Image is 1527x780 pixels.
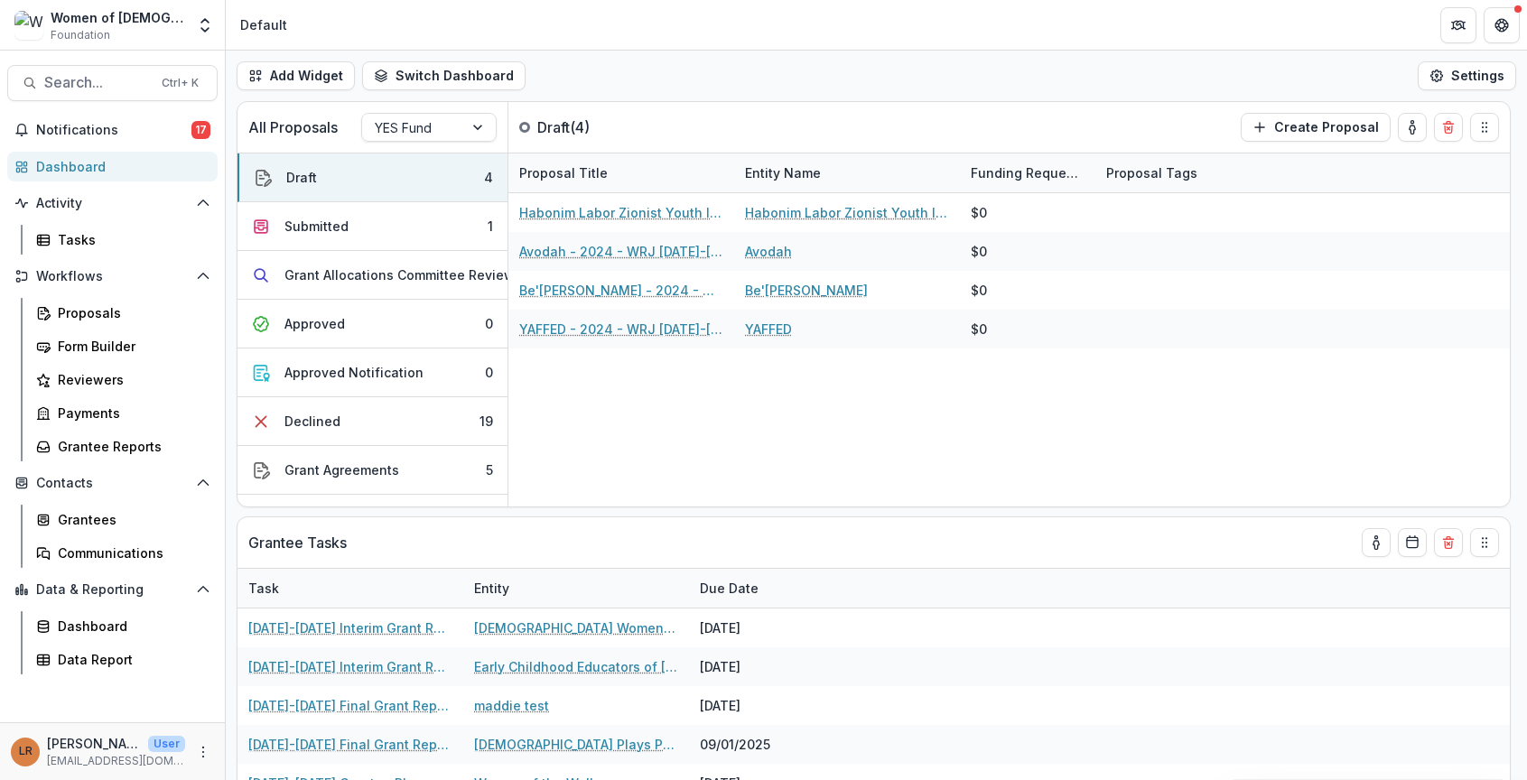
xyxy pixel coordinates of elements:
[971,281,987,300] div: $0
[1434,113,1463,142] button: Delete card
[484,168,493,187] div: 4
[29,432,218,461] a: Grantee Reports
[36,196,189,211] span: Activity
[29,298,218,328] a: Proposals
[734,153,960,192] div: Entity Name
[519,281,723,300] a: Be'[PERSON_NAME] - 2024 - WRJ [DATE]-[DATE] YES Fund Application
[486,460,493,479] div: 5
[1418,61,1516,90] button: Settings
[474,618,678,637] a: [DEMOGRAPHIC_DATA] Women's Archive
[480,412,493,431] div: 19
[1434,528,1463,557] button: Delete card
[1470,528,1499,557] button: Drag
[36,157,203,176] div: Dashboard
[689,686,824,725] div: [DATE]
[463,569,689,608] div: Entity
[58,404,203,422] div: Payments
[745,320,792,339] a: YAFFED
[29,398,218,428] a: Payments
[237,348,507,397] button: Approved Notification0
[58,617,203,636] div: Dashboard
[29,505,218,534] a: Grantees
[971,242,987,261] div: $0
[237,61,355,90] button: Add Widget
[745,203,949,222] a: Habonim Labor Zionist Youth Inc.
[51,8,185,27] div: Women of [DEMOGRAPHIC_DATA]
[284,265,515,284] div: Grant Allocations Committee Review
[485,314,493,333] div: 0
[284,460,399,479] div: Grant Agreements
[148,736,185,752] p: User
[971,320,987,339] div: $0
[1095,163,1208,182] div: Proposal Tags
[1241,113,1391,142] button: Create Proposal
[474,657,678,676] a: Early Childhood Educators of [DEMOGRAPHIC_DATA]
[14,11,43,40] img: Women of Reform Judaism
[248,116,338,138] p: All Proposals
[1398,528,1427,557] button: Calendar
[237,397,507,446] button: Declined19
[29,538,218,568] a: Communications
[734,163,832,182] div: Entity Name
[237,579,290,598] div: Task
[248,657,452,676] a: [DATE]-[DATE] Interim Grant Report
[58,303,203,322] div: Proposals
[192,7,218,43] button: Open entity switcher
[237,300,507,348] button: Approved0
[51,27,110,43] span: Foundation
[240,15,287,34] div: Default
[519,203,723,222] a: Habonim Labor Zionist Youth Inc. - 2024 - WRJ [DATE]-[DATE] YES Fund Application
[7,152,218,181] a: Dashboard
[7,575,218,604] button: Open Data & Reporting
[191,121,210,139] span: 17
[7,65,218,101] button: Search...
[508,163,619,182] div: Proposal Title
[237,446,507,495] button: Grant Agreements5
[58,650,203,669] div: Data Report
[284,217,349,236] div: Submitted
[474,696,549,715] a: maddie test
[58,510,203,529] div: Grantees
[7,116,218,144] button: Notifications17
[284,363,424,382] div: Approved Notification
[19,746,33,757] div: Lizzie Rosenblum
[362,61,526,90] button: Switch Dashboard
[58,370,203,389] div: Reviewers
[284,412,340,431] div: Declined
[192,741,214,763] button: More
[248,735,452,754] a: [DATE]-[DATE] Final Grant Report
[7,189,218,218] button: Open Activity
[689,579,769,598] div: Due Date
[248,618,452,637] a: [DATE]-[DATE] Interim Grant Report
[1095,153,1321,192] div: Proposal Tags
[237,153,507,202] button: Draft4
[29,365,218,395] a: Reviewers
[960,153,1095,192] div: Funding Requested
[58,337,203,356] div: Form Builder
[474,735,678,754] a: [DEMOGRAPHIC_DATA] Plays Project
[248,696,452,715] a: [DATE]-[DATE] Final Grant Report
[29,331,218,361] a: Form Builder
[745,281,868,300] a: Be'[PERSON_NAME]
[286,168,317,187] div: Draft
[237,569,463,608] div: Task
[47,734,141,753] p: [PERSON_NAME]
[488,217,493,236] div: 1
[36,269,189,284] span: Workflows
[237,251,507,300] button: Grant Allocations Committee Review1
[960,163,1095,182] div: Funding Requested
[233,12,294,38] nav: breadcrumb
[237,202,507,251] button: Submitted1
[1440,7,1476,43] button: Partners
[537,116,673,138] p: Draft ( 4 )
[158,73,202,93] div: Ctrl + K
[44,74,151,91] span: Search...
[1484,7,1520,43] button: Get Help
[284,314,345,333] div: Approved
[7,262,218,291] button: Open Workflows
[971,203,987,222] div: $0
